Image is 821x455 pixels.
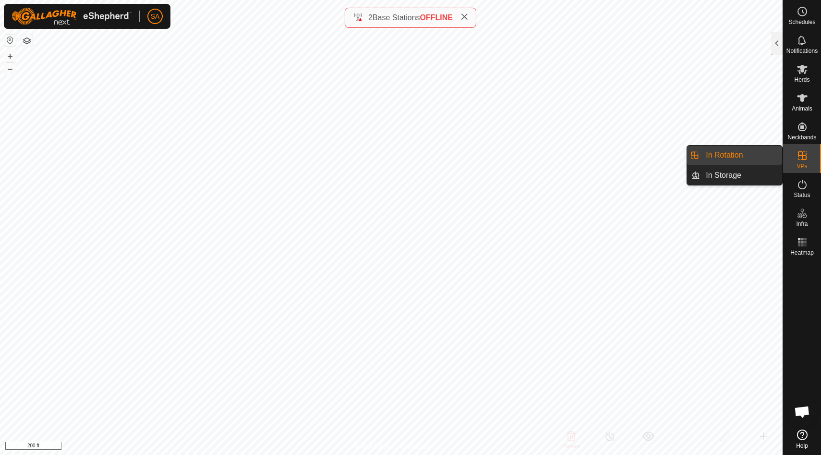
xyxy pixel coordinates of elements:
[794,77,809,83] span: Herds
[797,163,807,169] span: VPs
[353,443,389,451] a: Privacy Policy
[788,19,815,25] span: Schedules
[706,170,741,181] span: In Storage
[420,13,453,22] span: OFFLINE
[4,35,16,46] button: Reset Map
[368,13,373,22] span: 2
[796,221,808,227] span: Infra
[687,166,782,185] li: In Storage
[792,106,812,111] span: Animals
[794,192,810,198] span: Status
[4,50,16,62] button: +
[700,146,782,165] a: In Rotation
[687,146,782,165] li: In Rotation
[151,12,160,22] span: SA
[786,48,818,54] span: Notifications
[790,250,814,256] span: Heatmap
[4,63,16,74] button: –
[706,149,743,161] span: In Rotation
[21,35,33,47] button: Map Layers
[788,397,817,426] div: Open chat
[700,166,782,185] a: In Storage
[783,426,821,453] a: Help
[373,13,420,22] span: Base Stations
[401,443,429,451] a: Contact Us
[796,443,808,449] span: Help
[787,135,816,140] span: Neckbands
[12,8,132,25] img: Gallagher Logo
